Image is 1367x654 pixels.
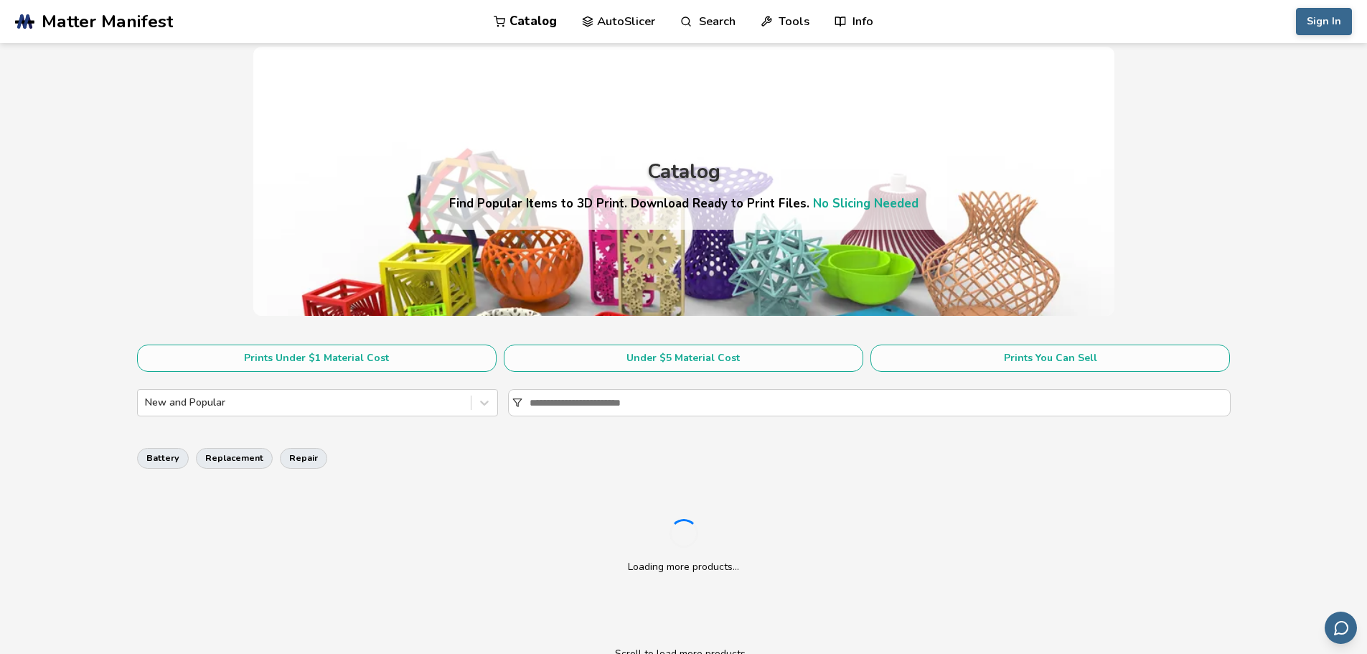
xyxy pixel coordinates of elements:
[137,448,189,468] button: battery
[647,161,720,183] div: Catalog
[870,345,1230,372] button: Prints You Can Sell
[1325,612,1357,644] button: Send feedback via email
[280,448,327,468] button: repair
[628,559,739,574] p: Loading more products...
[813,195,919,212] a: No Slicing Needed
[449,195,919,212] h4: Find Popular Items to 3D Print. Download Ready to Print Files.
[145,397,148,408] input: New and Popular
[137,345,497,372] button: Prints Under $1 Material Cost
[196,448,273,468] button: replacement
[42,11,173,32] span: Matter Manifest
[504,345,863,372] button: Under $5 Material Cost
[1296,8,1352,35] button: Sign In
